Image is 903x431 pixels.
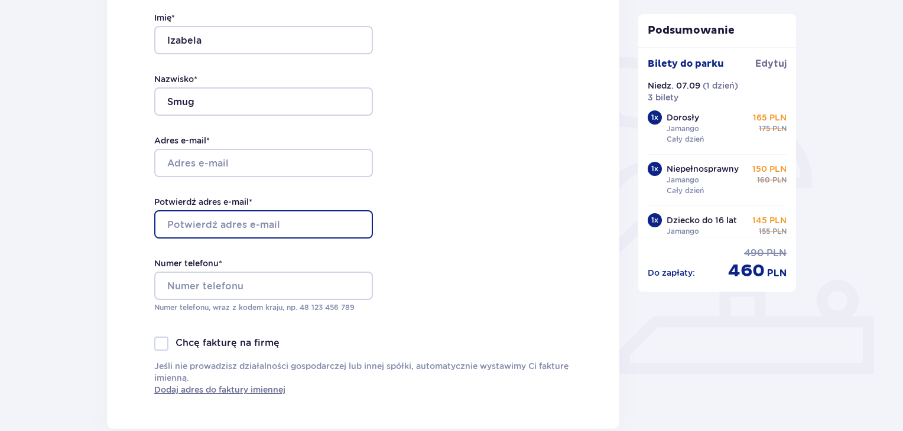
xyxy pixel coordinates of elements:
[154,272,373,300] input: Numer telefonu
[757,175,770,185] p: 160
[755,57,787,70] a: Edytuj
[154,196,252,208] label: Potwierdź adres e-mail *
[154,149,373,177] input: Adres e-mail
[667,134,704,145] p: Cały dzień
[154,73,197,85] label: Nazwisko *
[667,214,737,226] p: Dziecko do 16 lat
[772,123,787,134] p: PLN
[154,384,285,396] a: Dodaj adres do faktury imiennej
[648,110,662,125] div: 1 x
[667,226,699,237] p: Jamango
[667,123,699,134] p: Jamango
[648,80,700,92] p: Niedz. 07.09
[667,163,739,175] p: Niepełnosprawny
[154,135,210,146] label: Adres e-mail *
[648,92,678,103] p: 3 bilety
[667,175,699,185] p: Jamango
[154,302,373,313] p: Numer telefonu, wraz z kodem kraju, np. 48 ​123 ​456 ​789
[648,213,662,227] div: 1 x
[744,247,764,260] p: 490
[667,112,699,123] p: Dorosły
[752,163,787,175] p: 150 PLN
[154,360,572,396] p: Jeśli nie prowadzisz działalności gospodarczej lub innej spółki, automatycznie wystawimy Ci faktu...
[767,267,787,280] p: PLN
[766,247,787,260] p: PLN
[667,185,704,196] p: Cały dzień
[753,112,787,123] p: 165 PLN
[772,175,787,185] p: PLN
[752,214,787,226] p: 145 PLN
[648,267,695,279] p: Do zapłaty :
[703,80,738,92] p: ( 1 dzień )
[638,24,797,38] p: Podsumowanie
[648,162,662,176] div: 1 x
[154,87,373,116] input: Nazwisko
[759,123,770,134] p: 175
[728,260,765,282] p: 460
[154,210,373,239] input: Potwierdź adres e-mail
[176,337,280,350] p: Chcę fakturę na firmę
[154,26,373,54] input: Imię
[772,226,787,237] p: PLN
[154,257,222,269] label: Numer telefonu *
[759,226,770,237] p: 155
[648,57,724,70] p: Bilety do parku
[154,12,175,24] label: Imię *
